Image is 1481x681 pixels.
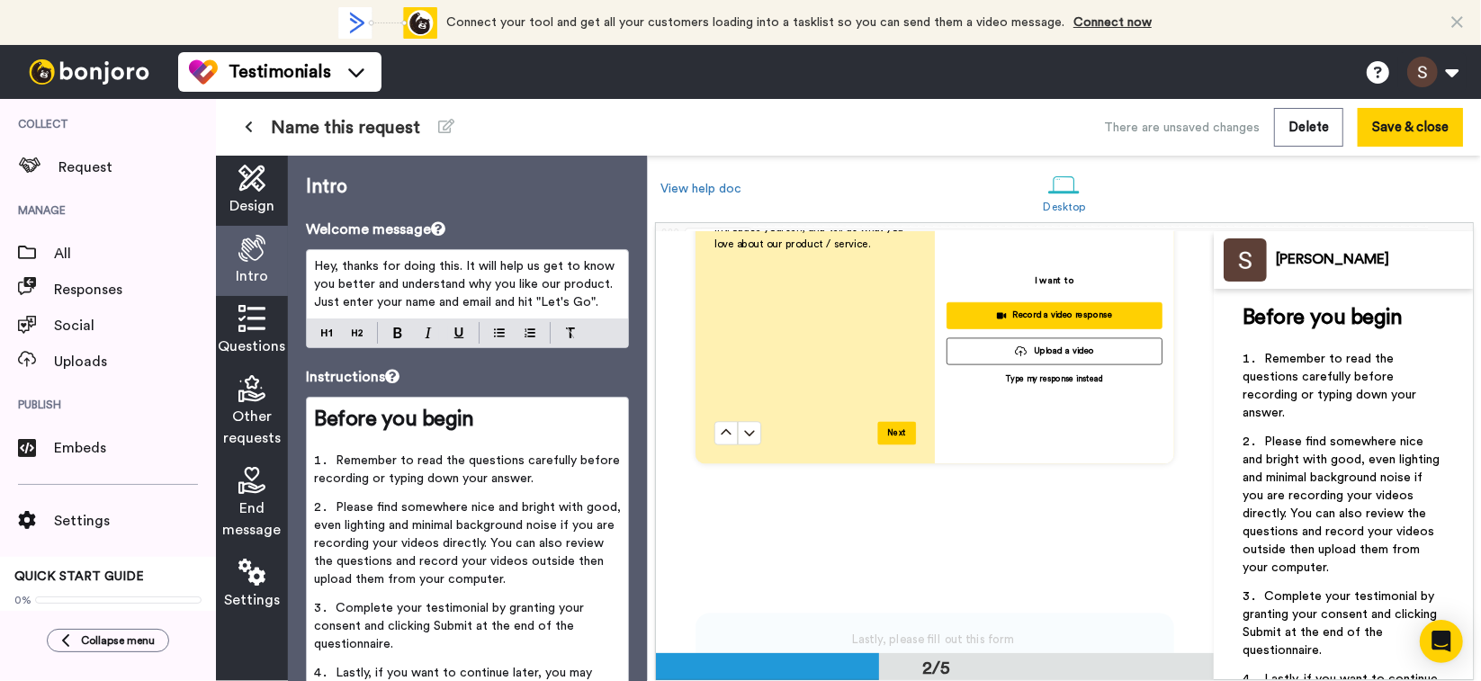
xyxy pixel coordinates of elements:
[271,115,420,140] span: Name this request
[314,260,618,309] span: Hey, thanks for doing this. It will help us get to know you better and understand why you like ou...
[714,223,906,250] span: Introduce yourself, and tell us what you love about our product / service.
[494,326,505,340] img: bulleted-block.svg
[236,265,268,287] span: Intro
[54,315,216,336] span: Social
[947,302,1162,329] button: Record a video response
[22,59,157,85] img: bj-logo-header-white.svg
[1420,620,1463,663] div: Open Intercom Messenger
[565,327,576,338] img: clear-format.svg
[1035,273,1074,288] p: I want to
[229,59,331,85] span: Testimonials
[525,326,535,340] img: numbered-block.svg
[224,589,280,611] span: Settings
[1276,251,1472,268] div: [PERSON_NAME]
[54,510,216,532] span: Settings
[54,351,216,372] span: Uploads
[1243,435,1443,574] span: Please find somewhere nice and bright with good, even lighting and minimal background noise if yo...
[321,326,332,340] img: heading-one-block.svg
[306,219,629,240] p: Welcome message
[306,174,629,201] p: Intro
[1104,119,1260,137] div: There are unsaved changes
[223,497,282,541] span: End message
[1274,108,1343,147] button: Delete
[54,279,216,300] span: Responses
[877,422,916,445] button: Next
[1358,108,1463,147] button: Save & close
[81,633,155,648] span: Collapse menu
[314,454,624,485] span: Remember to read the questions carefully before recording or typing down your answer.
[1035,160,1095,222] a: Desktop
[189,58,218,86] img: tm-color.svg
[947,338,1162,365] button: Upload a video
[306,366,629,388] p: Instructions
[54,437,216,459] span: Embeds
[338,7,437,39] div: animation
[1224,238,1267,282] img: Profile Image
[314,408,473,430] span: Before you begin
[14,593,31,607] span: 0%
[893,656,980,681] div: 2/5
[1243,307,1402,328] span: Before you begin
[453,327,464,338] img: underline-mark.svg
[219,336,286,357] span: Questions
[1044,201,1086,213] div: Desktop
[1243,353,1420,419] span: Remember to read the questions carefully before recording or typing down your answer.
[393,327,402,338] img: bold-mark.svg
[47,629,169,652] button: Collapse menu
[54,243,216,264] span: All
[425,327,432,338] img: italic-mark.svg
[1243,590,1441,657] span: Complete your testimonial by granting your consent and clicking Submit at the end of the question...
[229,195,274,217] span: Design
[1073,16,1152,29] a: Connect now
[58,157,216,178] span: Request
[14,570,144,583] span: QUICK START GUIDE
[446,16,1064,29] span: Connect your tool and get all your customers loading into a tasklist so you can send them a video...
[660,183,741,195] a: View help doc
[352,326,363,340] img: heading-two-block.svg
[1006,373,1104,385] p: Type my response instead
[314,501,624,586] span: Please find somewhere nice and bright with good, even lighting and minimal background noise if yo...
[956,308,1153,324] div: Record a video response
[223,406,281,449] span: Other requests
[314,602,588,650] span: Complete your testimonial by granting your consent and clicking Submit at the end of the question...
